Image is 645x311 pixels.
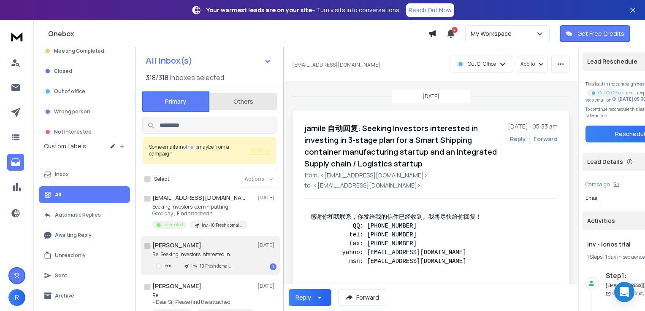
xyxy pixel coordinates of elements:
[39,123,130,140] button: Not Interested
[202,222,242,228] p: Inv -10 Fresh domains and mails from bigrock ( google workspace )
[54,68,72,75] p: Closed
[534,135,558,143] div: Forward
[585,181,610,188] p: Campaign
[39,227,130,244] button: Awaiting Reply
[587,57,637,66] p: Lead Reschedule
[39,267,130,284] button: Sent
[289,289,331,306] button: Reply
[587,253,602,260] span: 1 Steps
[139,52,278,69] button: All Inbox(s)
[423,93,439,100] p: [DATE]
[142,91,209,112] button: Primary
[39,63,130,80] button: Closed
[39,166,130,183] button: Inbox
[152,282,201,290] h1: [PERSON_NAME]
[183,143,198,150] span: others
[206,6,312,14] strong: Your warmest leads are on your site
[471,29,515,38] p: My Workspace
[54,108,90,115] p: Wrong person
[577,29,624,38] p: Get Free Credits
[191,263,232,269] p: Inv -10 Fresh domains and mails from bigrock ( google workspace )
[39,83,130,100] button: Out of office
[146,72,168,83] span: 318 / 318
[406,3,454,17] a: Reach Out Now
[304,181,558,190] p: to: <[EMAIL_ADDRESS][DOMAIN_NAME]>
[48,29,428,39] h1: Onebox
[39,103,130,120] button: Wrong person
[468,61,496,67] p: Out Of Office
[520,61,535,67] p: Add to
[292,62,380,68] p: [EMAIL_ADDRESS][DOMAIN_NAME]
[304,171,558,180] p: from: <[EMAIL_ADDRESS][DOMAIN_NAME]>
[39,287,130,304] button: Archive
[209,92,277,111] button: Others
[304,122,503,169] h1: jamile 自动回复: Seeking Investors interested in investing in 3-stage plan for a Smart Shipping conta...
[8,289,25,306] button: R
[257,242,276,249] p: [DATE]
[508,122,558,131] p: [DATE] : 05:33 am
[452,27,458,33] span: 50
[257,283,276,290] p: [DATE]
[39,247,130,264] button: Unread only
[170,72,224,83] h3: Inboxes selected
[249,146,270,155] button: Review
[152,210,247,217] p: Good day , Find attached a
[39,206,130,223] button: Automatic Replies
[55,272,67,279] p: Sent
[152,299,254,306] p: -- Dear Sir Please find the attached
[295,293,311,302] div: Reply
[39,43,130,59] button: Meeting Completed
[152,241,201,249] h1: [PERSON_NAME]
[8,29,25,44] img: logo
[55,232,92,239] p: Awaiting Reply
[39,186,130,203] button: All
[55,292,74,299] p: Archive
[257,194,276,201] p: [DATE]
[270,263,276,270] div: 1
[152,193,245,202] h1: [EMAIL_ADDRESS][DOMAIN_NAME]
[55,252,86,259] p: Unread only
[54,88,85,95] p: Out of office
[598,90,623,96] p: Out Of Office
[152,251,237,258] p: Re: Seeking Investors interested in
[409,6,452,14] p: Reach Out Now
[614,282,634,302] div: Open Intercom Messenger
[44,142,86,150] h3: Custom Labels
[560,25,630,42] button: Get Free Credits
[55,212,101,218] p: Automatic Replies
[154,176,169,182] label: Select
[163,263,173,269] p: Lead
[338,289,386,306] button: Forward
[152,204,247,210] p: Seeking Investors keen in putting
[152,292,254,299] p: Re:
[149,144,249,157] div: Some emails in maybe from a campaign
[585,195,599,201] p: Email
[206,6,399,14] p: – Turn visits into conversations
[55,171,69,178] p: Inbox
[146,56,192,65] h1: All Inbox(s)
[585,181,619,188] button: Campaign
[510,135,526,143] button: Reply
[163,222,183,228] p: Interested
[54,48,104,54] p: Meeting Completed
[587,158,623,166] p: Lead Details
[54,129,92,135] p: Not Interested
[55,191,61,198] p: All
[605,253,645,260] span: 1 day in sequence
